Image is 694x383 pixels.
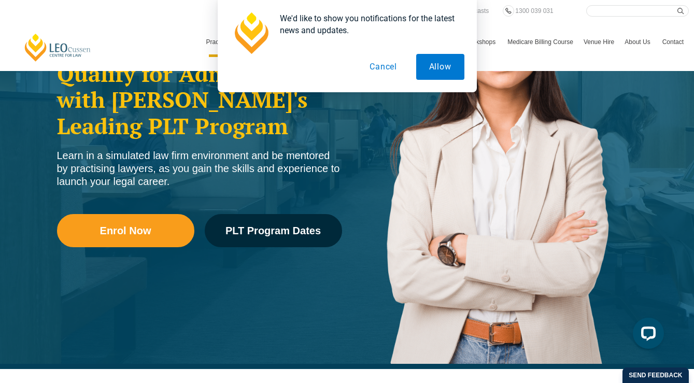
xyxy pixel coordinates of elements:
iframe: LiveChat chat widget [625,314,668,357]
span: PLT Program Dates [225,225,321,236]
button: Cancel [357,54,410,80]
img: notification icon [230,12,272,54]
h2: Qualify for Admission with [PERSON_NAME]'s Leading PLT Program [57,61,342,139]
button: Allow [416,54,464,80]
a: PLT Program Dates [205,214,342,247]
div: We'd like to show you notifications for the latest news and updates. [272,12,464,36]
div: Learn in a simulated law firm environment and be mentored by practising lawyers, as you gain the ... [57,149,342,188]
a: Enrol Now [57,214,194,247]
span: Enrol Now [100,225,151,236]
